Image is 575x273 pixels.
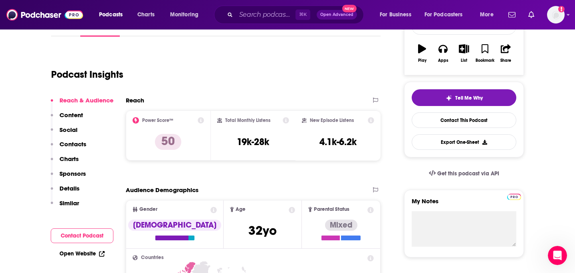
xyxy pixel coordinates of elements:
[59,199,79,207] p: Similar
[474,39,495,68] button: Bookmark
[142,118,173,123] h2: Power Score™
[126,96,144,104] h2: Reach
[51,170,86,185] button: Sponsors
[137,9,155,20] span: Charts
[419,8,474,21] button: open menu
[461,58,467,63] div: List
[432,39,453,68] button: Apps
[418,58,426,63] div: Play
[59,140,86,148] p: Contacts
[59,185,79,192] p: Details
[51,155,79,170] button: Charts
[295,10,310,20] span: ⌘ K
[237,136,269,148] h3: 19k-28k
[500,58,511,63] div: Share
[422,164,506,183] a: Get this podcast via API
[446,95,452,101] img: tell me why sparkle
[496,39,516,68] button: Share
[59,96,113,104] p: Reach & Audience
[51,96,113,111] button: Reach & Audience
[558,6,565,12] svg: Add a profile image
[236,8,295,21] input: Search podcasts, credits, & more...
[51,185,79,199] button: Details
[320,13,353,17] span: Open Advanced
[93,8,133,21] button: open menu
[59,126,77,134] p: Social
[59,250,105,257] a: Open Website
[507,194,521,200] img: Podchaser Pro
[222,6,371,24] div: Search podcasts, credits, & more...
[325,220,357,231] div: Mixed
[141,255,164,260] span: Countries
[317,10,357,20] button: Open AdvancedNew
[438,58,448,63] div: Apps
[476,58,494,63] div: Bookmark
[310,118,354,123] h2: New Episode Listens
[547,6,565,24] span: Logged in as brookecarr
[547,6,565,24] button: Show profile menu
[128,220,221,231] div: [DEMOGRAPHIC_DATA]
[374,8,421,21] button: open menu
[412,112,516,128] a: Contact This Podcast
[424,9,463,20] span: For Podcasters
[412,89,516,106] button: tell me why sparkleTell Me Why
[236,207,246,212] span: Age
[525,8,537,22] a: Show notifications dropdown
[99,9,123,20] span: Podcasts
[380,9,411,20] span: For Business
[165,8,209,21] button: open menu
[314,207,349,212] span: Parental Status
[454,39,474,68] button: List
[412,134,516,150] button: Export One-Sheet
[412,197,516,211] label: My Notes
[51,126,77,141] button: Social
[455,95,483,101] span: Tell Me Why
[51,111,83,126] button: Content
[59,155,79,163] p: Charts
[6,7,83,22] img: Podchaser - Follow, Share and Rate Podcasts
[59,170,86,177] p: Sponsors
[319,136,357,148] h3: 4.1k-6.2k
[507,192,521,200] a: Pro website
[51,199,79,214] button: Similar
[139,207,157,212] span: Gender
[132,8,159,21] a: Charts
[480,9,494,20] span: More
[155,134,181,150] p: 50
[412,39,432,68] button: Play
[474,8,504,21] button: open menu
[51,69,123,81] h1: Podcast Insights
[51,228,113,243] button: Contact Podcast
[505,8,519,22] a: Show notifications dropdown
[547,6,565,24] img: User Profile
[437,170,499,177] span: Get this podcast via API
[59,111,83,119] p: Content
[170,9,198,20] span: Monitoring
[548,246,567,265] iframe: Intercom live chat
[225,118,270,123] h2: Total Monthly Listens
[51,140,86,155] button: Contacts
[126,186,198,194] h2: Audience Demographics
[248,223,277,238] span: 32 yo
[342,5,357,12] span: New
